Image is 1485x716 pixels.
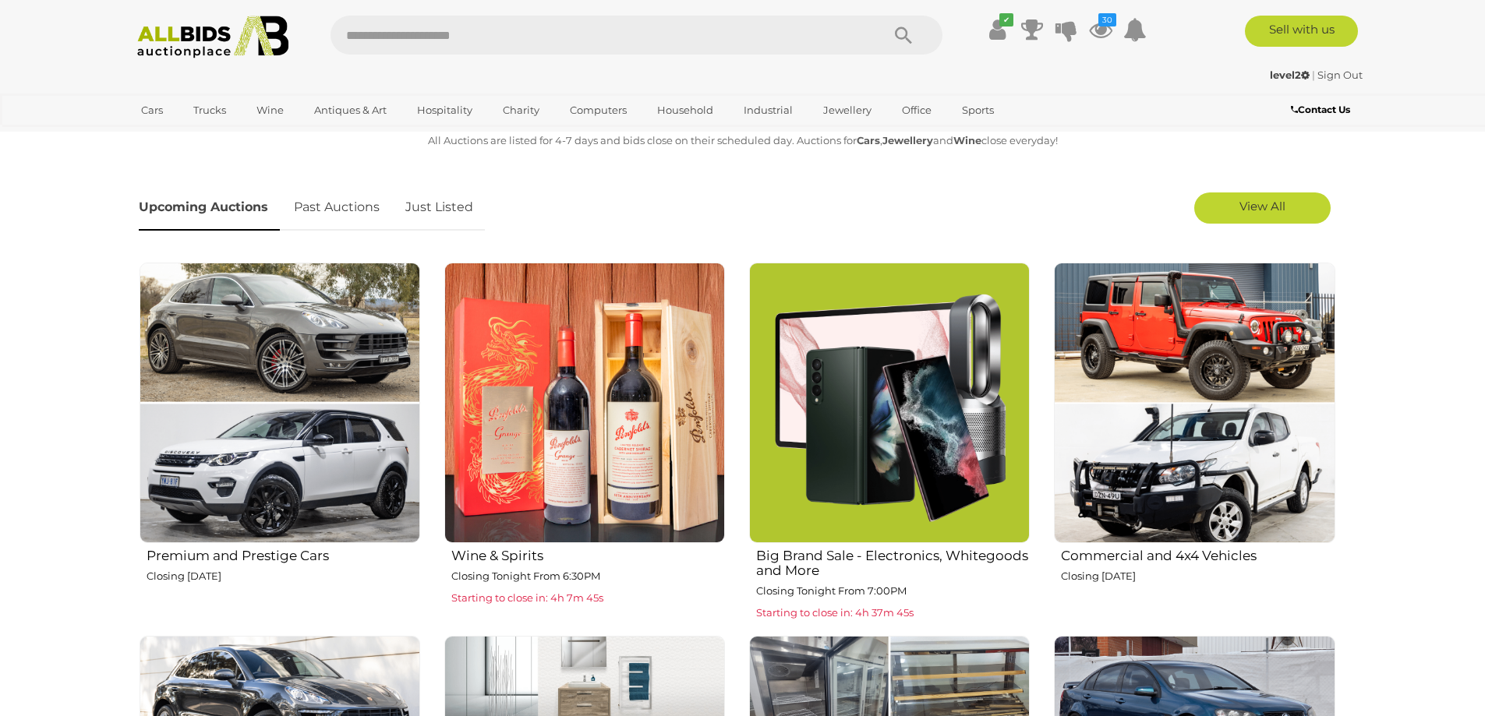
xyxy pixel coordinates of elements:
a: Industrial [734,97,803,123]
strong: Wine [953,134,981,146]
a: Antiques & Art [304,97,397,123]
h2: Premium and Prestige Cars [147,545,420,563]
a: Commercial and 4x4 Vehicles Closing [DATE] [1053,262,1335,623]
a: Contact Us [1291,101,1354,118]
a: Premium and Prestige Cars Closing [DATE] [139,262,420,623]
h2: Wine & Spirits [451,545,725,563]
i: 30 [1098,13,1116,26]
a: Sell with us [1245,16,1358,47]
a: Wine [246,97,294,123]
h2: Commercial and 4x4 Vehicles [1061,545,1335,563]
span: Starting to close in: 4h 7m 45s [451,591,603,604]
a: Trucks [183,97,236,123]
a: Just Listed [394,185,485,231]
a: Big Brand Sale - Electronics, Whitegoods and More Closing Tonight From 7:00PM Starting to close i... [748,262,1030,623]
span: Starting to close in: 4h 37m 45s [756,606,914,619]
p: Closing [DATE] [147,567,420,585]
a: [GEOGRAPHIC_DATA] [131,123,262,149]
a: Past Auctions [282,185,391,231]
strong: level2 [1270,69,1310,81]
a: Sports [952,97,1004,123]
img: Allbids.com.au [129,16,298,58]
img: Big Brand Sale - Electronics, Whitegoods and More [749,263,1030,543]
a: Upcoming Auctions [139,185,280,231]
a: Computers [560,97,637,123]
p: Closing [DATE] [1061,567,1335,585]
img: Commercial and 4x4 Vehicles [1054,263,1335,543]
p: Closing Tonight From 6:30PM [451,567,725,585]
a: Office [892,97,942,123]
p: Closing Tonight From 7:00PM [756,582,1030,600]
span: | [1312,69,1315,81]
strong: Jewellery [882,134,933,146]
a: View All [1194,192,1331,224]
a: level2 [1270,69,1312,81]
a: Wine & Spirits Closing Tonight From 6:30PM Starting to close in: 4h 7m 45s [444,262,725,623]
strong: Cars [857,134,880,146]
a: Cars [131,97,173,123]
b: Contact Us [1291,104,1350,115]
a: 30 [1089,16,1112,44]
img: Wine & Spirits [444,263,725,543]
a: ✔ [986,16,1009,44]
a: Sign Out [1317,69,1363,81]
i: ✔ [999,13,1013,26]
h2: Big Brand Sale - Electronics, Whitegoods and More [756,545,1030,577]
a: Jewellery [813,97,882,123]
a: Hospitality [407,97,483,123]
p: All Auctions are listed for 4-7 days and bids close on their scheduled day. Auctions for , and cl... [139,132,1347,150]
img: Premium and Prestige Cars [140,263,420,543]
span: View All [1239,199,1285,213]
a: Charity [493,97,550,123]
button: Search [864,16,942,55]
a: Household [647,97,723,123]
